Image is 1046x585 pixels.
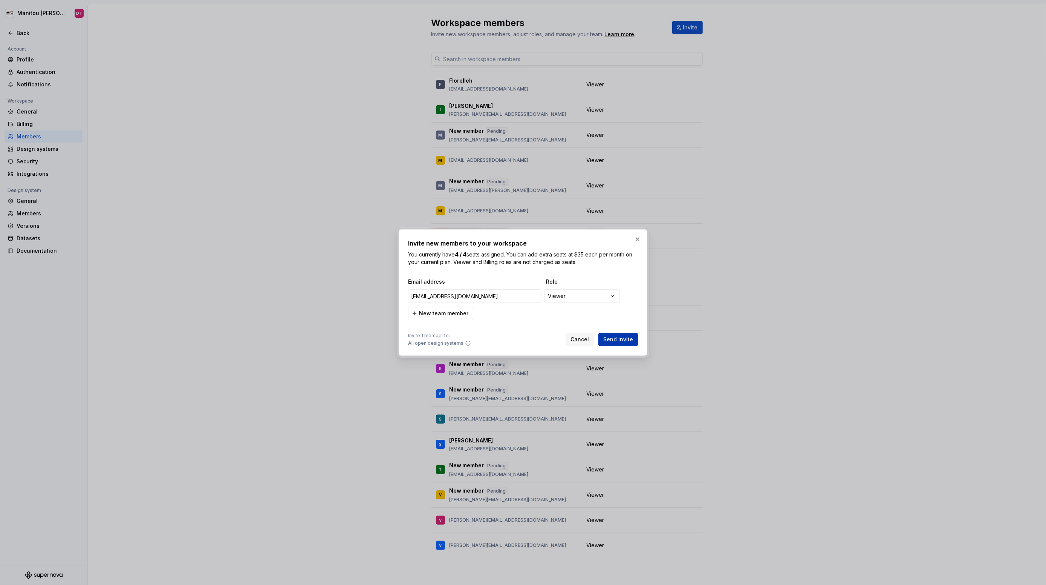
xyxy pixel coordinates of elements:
[408,278,543,286] span: Email address
[408,333,471,339] span: Invite 1 member to:
[419,310,468,317] span: New team member
[408,307,473,320] button: New team member
[570,336,589,343] span: Cancel
[603,336,633,343] span: Send invite
[598,333,638,346] button: Send invite
[566,333,594,346] button: Cancel
[408,251,638,266] p: You currently have seats assigned. You can add extra seats at $35 each per month on your current ...
[408,340,463,346] span: All open design systems
[455,251,466,258] b: 4 / 4
[408,239,638,248] h2: Invite new members to your workspace
[546,278,621,286] span: Role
